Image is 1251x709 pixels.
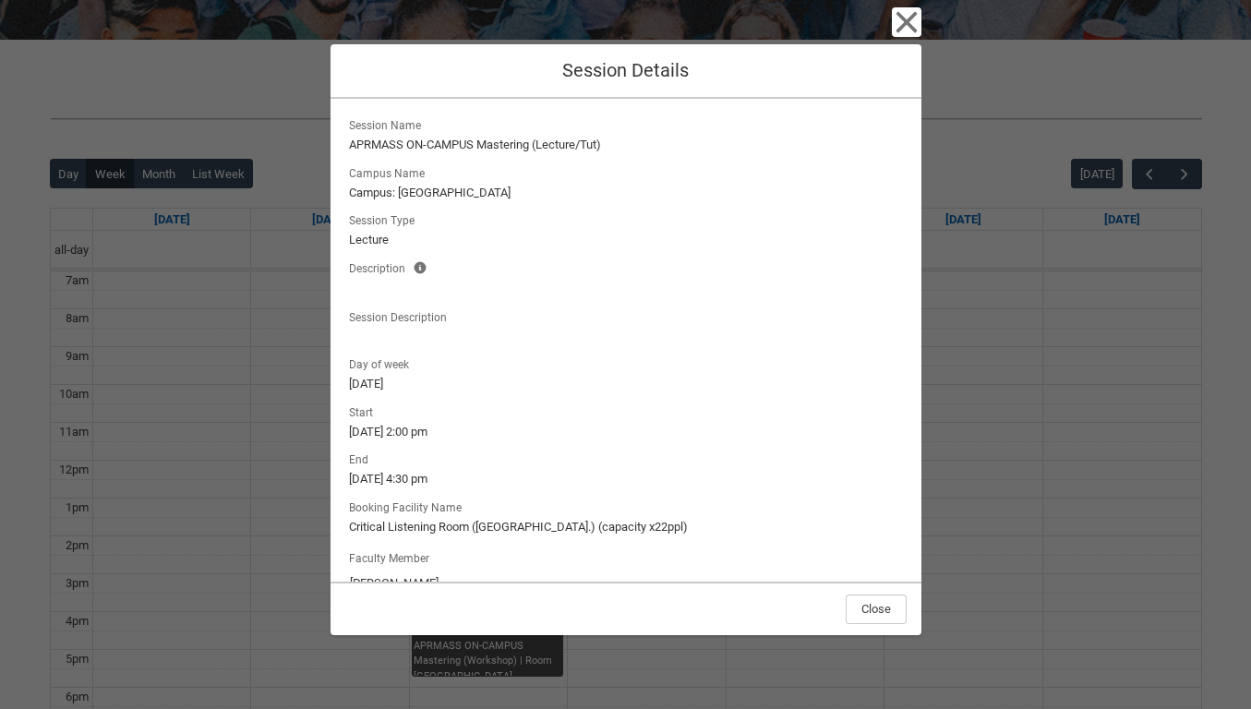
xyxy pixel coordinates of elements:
[349,448,376,468] span: End
[349,375,903,393] lightning-formatted-text: [DATE]
[349,209,422,229] span: Session Type
[562,59,689,81] span: Session Details
[349,401,380,421] span: Start
[349,184,903,202] lightning-formatted-text: Campus: [GEOGRAPHIC_DATA]
[349,231,903,249] lightning-formatted-text: Lecture
[349,257,413,277] span: Description
[349,162,432,182] span: Campus Name
[846,595,907,624] button: Close
[349,518,903,536] lightning-formatted-text: Critical Listening Room ([GEOGRAPHIC_DATA].) (capacity x22ppl)
[349,136,903,154] lightning-formatted-text: APRMASS ON-CAMPUS Mastering (Lecture/Tut)
[349,423,903,441] lightning-formatted-text: [DATE] 2:00 pm
[349,306,454,326] span: Session Description
[349,470,903,488] lightning-formatted-text: [DATE] 4:30 pm
[349,496,469,516] span: Booking Facility Name
[349,353,416,373] span: Day of week
[349,547,437,567] label: Faculty Member
[349,114,428,134] span: Session Name
[892,7,921,37] button: Close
